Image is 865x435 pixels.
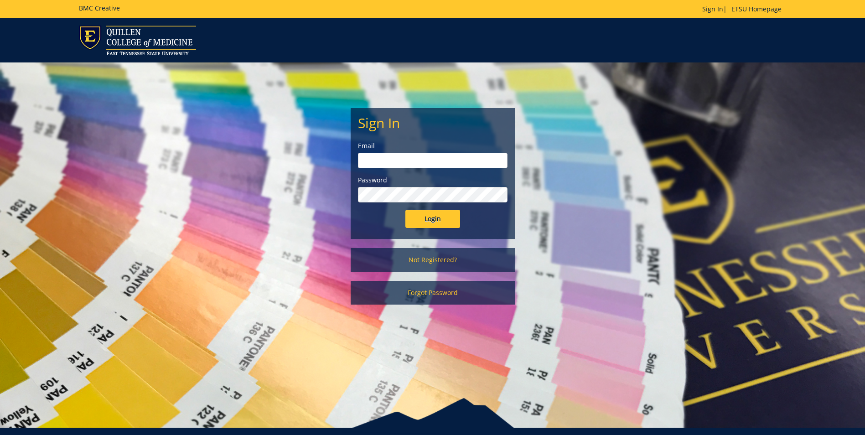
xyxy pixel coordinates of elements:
[351,248,515,272] a: Not Registered?
[351,281,515,305] a: Forgot Password
[405,210,460,228] input: Login
[702,5,786,14] p: |
[358,176,508,185] label: Password
[727,5,786,13] a: ETSU Homepage
[358,141,508,150] label: Email
[79,26,196,55] img: ETSU logo
[358,115,508,130] h2: Sign In
[79,5,120,11] h5: BMC Creative
[702,5,723,13] a: Sign In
